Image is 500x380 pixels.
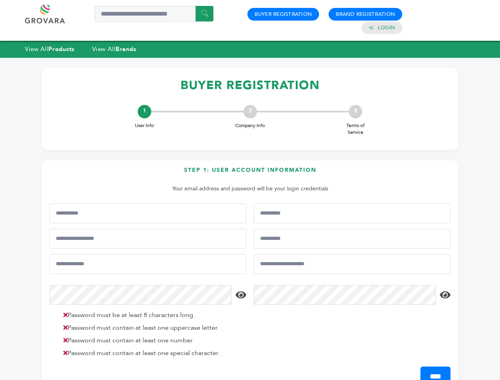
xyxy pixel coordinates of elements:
input: Confirm Email Address* [254,254,451,274]
div: 1 [138,105,151,118]
strong: Brands [116,45,136,53]
li: Password must contain at least one uppercase letter. [59,323,244,332]
h3: Step 1: User Account Information [49,166,451,180]
li: Password must contain at least one number. [59,336,244,345]
input: Password* [49,285,232,305]
li: Password must be at least 8 characters long. [59,310,244,320]
input: First Name* [49,203,246,223]
a: Login [378,24,395,31]
li: Password must contain at least one special character. [59,348,244,358]
strong: Products [48,45,74,53]
span: Company Info [234,122,266,129]
p: Your email address and password will be your login credentials [53,184,447,194]
input: Search a product or brand... [95,6,213,22]
div: 3 [349,105,362,118]
input: Confirm Password* [254,285,436,305]
input: Mobile Phone Number [49,229,246,249]
span: User Info [129,122,160,129]
a: Buyer Registration [255,11,312,18]
h1: BUYER REGISTRATION [49,74,451,97]
div: 2 [243,105,257,118]
input: Job Title* [254,229,451,249]
a: Brand Registration [336,11,395,18]
a: View AllProducts [25,45,75,53]
span: Terms of Service [340,122,371,136]
a: View AllBrands [92,45,137,53]
input: Email Address* [49,254,246,274]
input: Last Name* [254,203,451,223]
